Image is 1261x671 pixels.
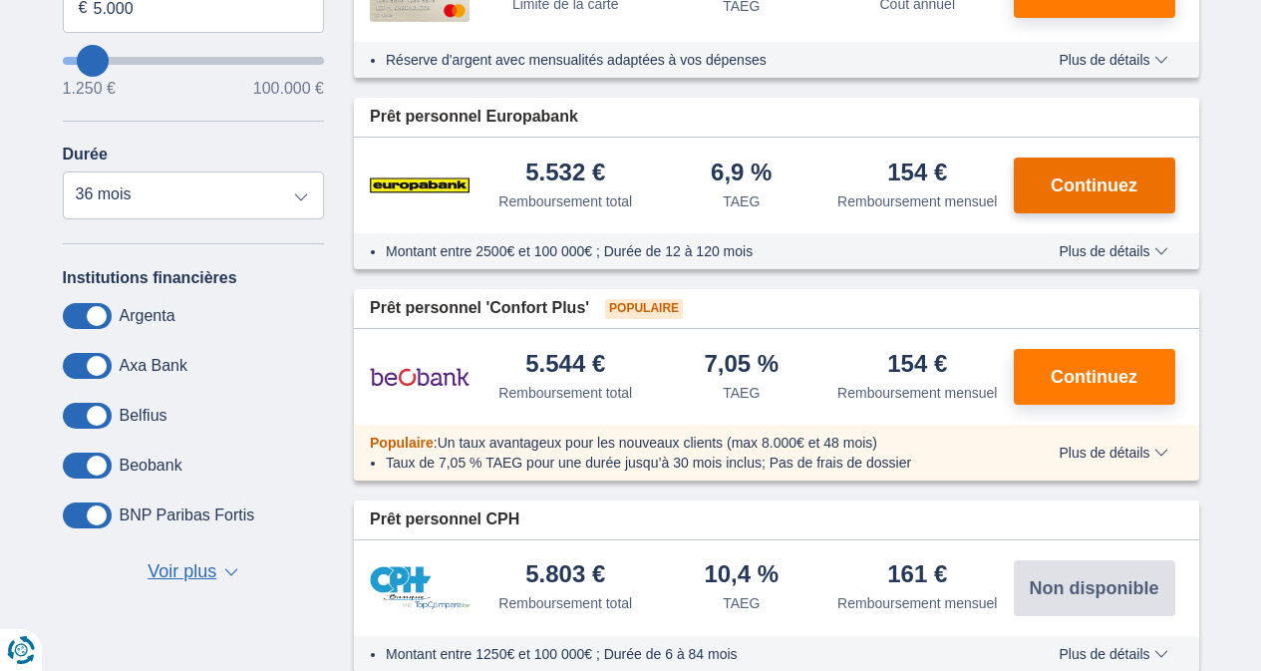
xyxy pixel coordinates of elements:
label: Argenta [120,307,175,325]
label: Durée [63,146,108,164]
label: Institutions financières [63,269,237,287]
div: 154 € [887,161,947,187]
li: Montant entre 2500€ et 100 000€ ; Durée de 12 à 120 mois [386,241,1001,261]
li: Montant entre 1250€ et 100 000€ ; Durée de 6 à 84 mois [386,644,1001,664]
span: 100.000 € [253,81,324,97]
div: Remboursement mensuel [837,383,997,403]
div: 7,05 % [704,352,779,379]
img: pret personnel CPH Banque [370,566,470,609]
div: 10,4 % [704,562,779,589]
div: Remboursement total [498,383,632,403]
input: wantToBorrow [63,57,325,65]
li: Taux de 7,05 % TAEG pour une durée jusqu’à 30 mois inclus; Pas de frais de dossier [386,453,1001,473]
button: Continuez [1014,349,1175,405]
button: Voir plus ▼ [142,558,244,586]
div: Remboursement total [498,593,632,613]
div: 5.803 € [525,562,605,589]
button: Non disponible [1014,560,1175,616]
span: Continuez [1051,368,1137,386]
button: Plus de détails [1044,243,1182,259]
button: Continuez [1014,158,1175,213]
button: Plus de détails [1044,445,1182,461]
div: 5.544 € [525,352,605,379]
button: Plus de détails [1044,52,1182,68]
span: 1.250 € [63,81,116,97]
span: Plus de détails [1059,53,1167,67]
span: Voir plus [148,559,216,585]
span: Populaire [605,299,683,319]
div: 6,9 % [711,161,772,187]
span: Populaire [370,435,434,451]
span: Continuez [1051,176,1137,194]
div: TAEG [723,383,760,403]
label: Beobank [120,457,182,475]
div: TAEG [723,191,760,211]
div: Remboursement mensuel [837,191,997,211]
div: 161 € [887,562,947,589]
button: Plus de détails [1044,646,1182,662]
span: Prêt personnel Europabank [370,106,578,129]
div: TAEG [723,593,760,613]
div: : [354,433,1017,453]
span: Plus de détails [1059,244,1167,258]
span: ▼ [224,568,238,576]
label: BNP Paribas Fortis [120,506,255,524]
div: Remboursement mensuel [837,593,997,613]
span: Un taux avantageux pour les nouveaux clients (max 8.000€ et 48 mois) [438,435,877,451]
img: pret personnel Beobank [370,352,470,402]
span: Prêt personnel 'Confort Plus' [370,297,589,320]
span: Plus de détails [1059,446,1167,460]
span: Plus de détails [1059,647,1167,661]
span: Prêt personnel CPH [370,508,519,531]
li: Réserve d'argent avec mensualités adaptées à vos dépenses [386,50,1001,70]
span: Non disponible [1030,579,1159,597]
div: Remboursement total [498,191,632,211]
div: 5.532 € [525,161,605,187]
label: Belfius [120,407,167,425]
label: Axa Bank [120,357,187,375]
img: pret personnel Europabank [370,161,470,210]
div: 154 € [887,352,947,379]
